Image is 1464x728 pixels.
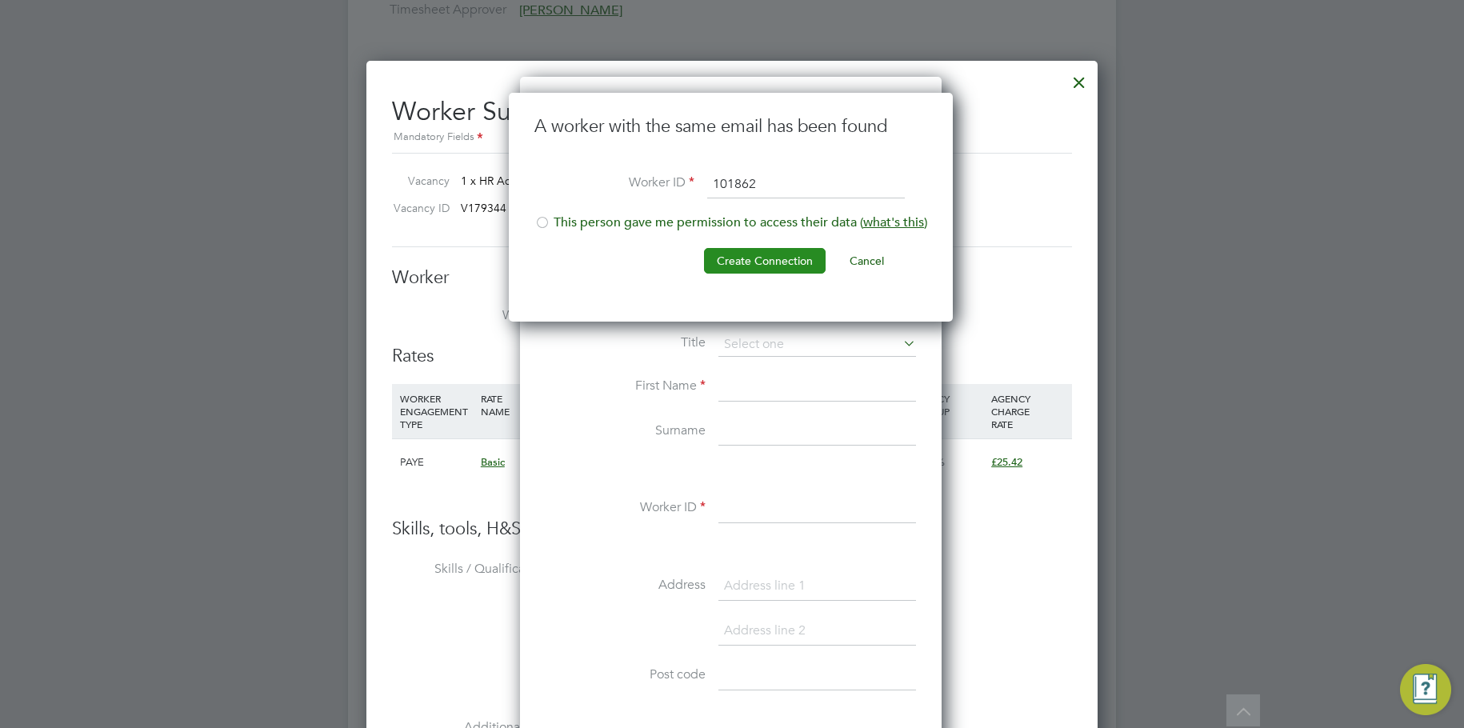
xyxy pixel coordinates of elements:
[461,201,506,215] span: V179344
[991,455,1022,469] span: £25.42
[534,115,927,138] h3: A worker with the same email has been found
[392,307,552,324] label: Worker
[546,334,706,351] label: Title
[546,577,706,594] label: Address
[718,333,916,357] input: Select one
[386,201,450,215] label: Vacancy ID
[392,518,1072,541] h3: Skills, tools, H&S
[392,266,1072,290] h3: Worker
[718,572,916,601] input: Address line 1
[718,617,916,646] input: Address line 2
[392,561,552,578] label: Skills / Qualifications
[546,422,706,439] label: Surname
[392,640,552,657] label: Tools
[546,378,706,394] label: First Name
[392,83,1072,146] h2: Worker Submission
[546,499,706,516] label: Worker ID
[863,214,924,230] span: what's this
[392,129,1072,146] div: Mandatory Fields
[477,384,584,426] div: RATE NAME
[396,384,477,438] div: WORKER ENGAGEMENT TYPE
[534,214,927,247] li: This person gave me permission to access their data ( )
[481,455,505,469] span: Basic
[461,174,602,188] span: 1 x HR Administrator (Inner)
[1400,664,1451,715] button: Engage Resource Center
[534,174,694,191] label: Worker ID
[987,384,1068,438] div: AGENCY CHARGE RATE
[704,248,826,274] button: Create Connection
[396,439,477,486] div: PAYE
[392,345,1072,368] h3: Rates
[386,174,450,188] label: Vacancy
[906,384,987,426] div: AGENCY MARKUP
[837,248,897,274] button: Cancel
[546,666,706,683] label: Post code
